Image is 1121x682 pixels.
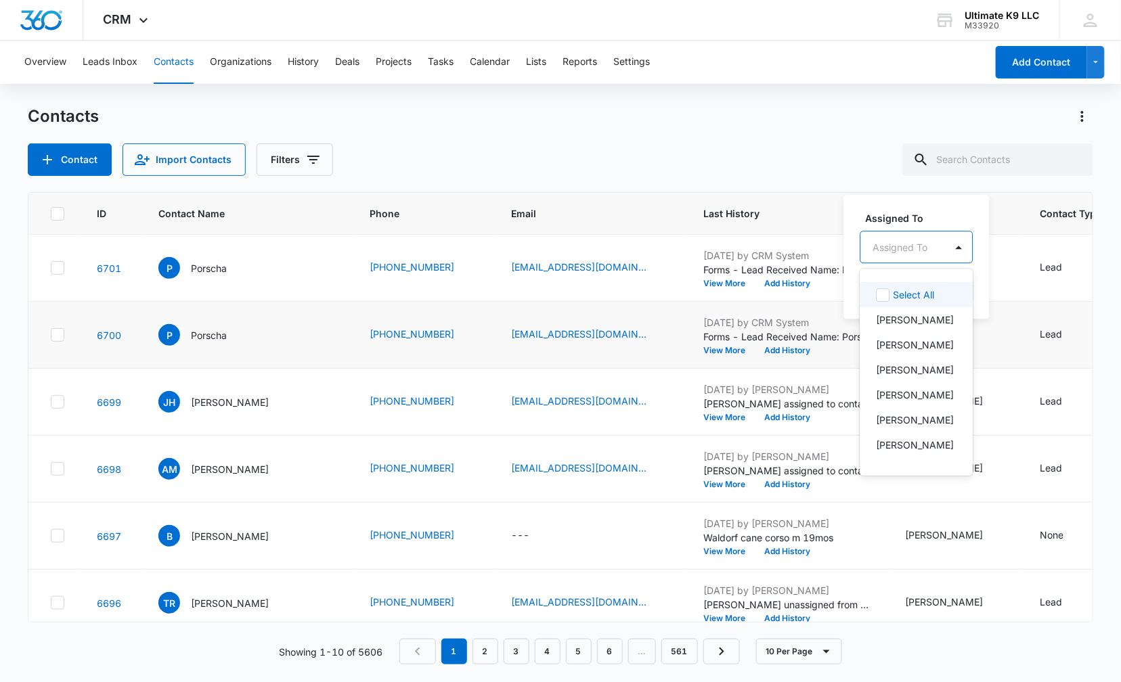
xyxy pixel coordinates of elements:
[526,41,546,84] button: Lists
[1040,394,1086,410] div: Contact Type - Lead - Select to Edit Field
[191,328,227,342] p: Porscha
[703,449,873,463] p: [DATE] by [PERSON_NAME]
[756,639,842,664] button: 10 Per Page
[755,279,820,288] button: Add History
[511,595,671,611] div: Email - tommyreece1@gmail.com - Select to Edit Field
[158,257,180,279] span: P
[191,462,269,476] p: [PERSON_NAME]
[154,41,194,84] button: Contacts
[472,639,498,664] a: Page 2
[755,614,820,622] button: Add History
[511,260,671,276] div: Email - pjenifer87@yahoo.com - Select to Edit Field
[893,288,934,302] p: Select All
[1040,327,1086,343] div: Contact Type - Lead - Select to Edit Field
[370,528,454,542] a: [PHONE_NUMBER]
[511,394,646,408] a: [EMAIL_ADDRESS][DOMAIN_NAME]
[280,645,383,659] p: Showing 1-10 of 5606
[158,592,180,614] span: TR
[158,458,180,480] span: AM
[563,41,597,84] button: Reports
[511,595,646,609] a: [EMAIL_ADDRESS][DOMAIN_NAME]
[905,595,1007,611] div: Assigned To - Deanna Evans - Select to Edit Field
[597,639,623,664] a: Page 6
[703,396,873,411] p: [PERSON_NAME] assigned to contact.
[158,458,293,480] div: Contact Name - Abby Mullins - Select to Edit Field
[1040,206,1101,221] span: Contact Type
[191,395,269,409] p: [PERSON_NAME]
[965,10,1040,21] div: account name
[703,329,873,344] p: Forms - Lead Received Name: Porscha Email: [EMAIL_ADDRESS][DOMAIN_NAME] Phone: [PHONE_NUMBER] Dog...
[123,143,246,176] button: Import Contacts
[1040,461,1086,477] div: Contact Type - Lead - Select to Edit Field
[703,413,755,422] button: View More
[191,261,227,275] p: Porscha
[441,639,467,664] em: 1
[24,41,66,84] button: Overview
[755,480,820,488] button: Add History
[158,206,317,221] span: Contact Name
[504,639,529,664] a: Page 3
[703,530,873,545] p: Waldorf cane corso m 19mos
[877,463,954,477] p: [PERSON_NAME]
[755,413,820,422] button: Add History
[210,41,271,84] button: Organizations
[288,41,319,84] button: History
[866,211,979,225] label: Assigned To
[877,363,954,377] p: [PERSON_NAME]
[370,461,454,475] a: [PHONE_NUMBER]
[97,530,121,542] a: Navigate to contact details page for Brian
[511,394,671,410] div: Email - j_bradd@hotmail.com - Select to Edit Field
[370,461,479,477] div: Phone - (540) 621-0525 - Select to Edit Field
[905,528,983,542] div: [PERSON_NAME]
[1040,528,1088,544] div: Contact Type - None - Select to Edit Field
[470,41,510,84] button: Calendar
[370,260,454,274] a: [PHONE_NUMBER]
[370,394,454,408] a: [PHONE_NUMBER]
[97,463,121,475] a: Navigate to contact details page for Abby Mullins
[370,327,479,343] div: Phone - (202) 658-9720 - Select to Edit Field
[566,639,592,664] a: Page 5
[1040,260,1086,276] div: Contact Type - Lead - Select to Edit Field
[511,461,646,475] a: [EMAIL_ADDRESS][DOMAIN_NAME]
[703,279,755,288] button: View More
[1040,327,1062,341] div: Lead
[661,639,698,664] a: Page 561
[97,597,121,609] a: Navigate to contact details page for Tommy Reece
[511,206,651,221] span: Email
[158,324,251,346] div: Contact Name - Porscha - Select to Edit Field
[370,260,479,276] div: Phone - (202) 658-9720 - Select to Edit Field
[158,391,293,413] div: Contact Name - Jamie Heath - Select to Edit Field
[104,12,132,26] span: CRM
[1072,106,1093,127] button: Actions
[535,639,560,664] a: Page 4
[703,463,873,478] p: [PERSON_NAME] assigned to contact.
[158,324,180,346] span: P
[399,639,740,664] nav: Pagination
[158,257,251,279] div: Contact Name - Porscha - Select to Edit Field
[1040,260,1062,274] div: Lead
[877,338,954,352] p: [PERSON_NAME]
[370,327,454,341] a: [PHONE_NUMBER]
[370,528,479,544] div: Phone - (227) 265-3954 - Select to Edit Field
[511,461,671,477] div: Email - abbymullins2002@gmail.com - Select to Edit Field
[755,346,820,355] button: Add History
[1040,394,1062,408] div: Lead
[370,595,454,609] a: [PHONE_NUMBER]
[511,528,554,544] div: Email - - Select to Edit Field
[335,41,359,84] button: Deals
[965,21,1040,30] div: account id
[511,528,529,544] div: ---
[703,597,873,612] p: [PERSON_NAME] unassigned from contact. [PERSON_NAME] assigned to contact.
[158,525,180,547] span: B
[370,206,459,221] span: Phone
[1040,461,1062,475] div: Lead
[703,583,873,597] p: [DATE] by [PERSON_NAME]
[755,547,820,555] button: Add History
[83,41,137,84] button: Leads Inbox
[703,263,873,277] p: Forms - Lead Received Name: Porscha Email: [EMAIL_ADDRESS][DOMAIN_NAME] Phone: [PHONE_NUMBER] Dog...
[158,592,293,614] div: Contact Name - Tommy Reece - Select to Edit Field
[370,595,479,611] div: Phone - (301) 643-7192 - Select to Edit Field
[376,41,412,84] button: Projects
[703,346,755,355] button: View More
[511,327,646,341] a: [EMAIL_ADDRESS][DOMAIN_NAME]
